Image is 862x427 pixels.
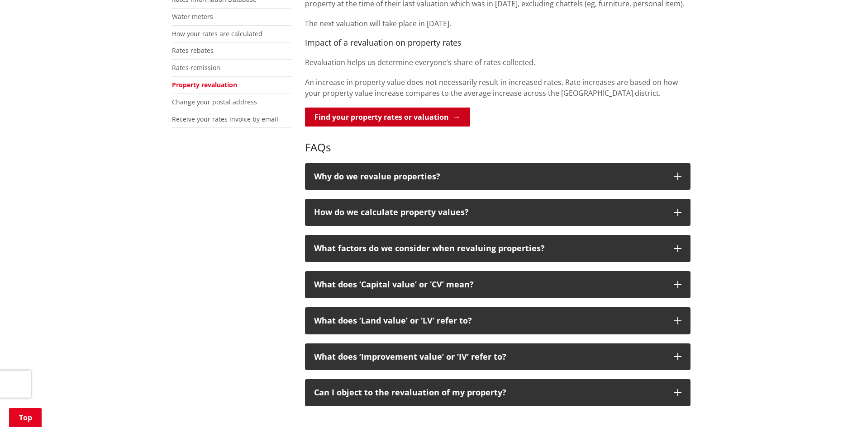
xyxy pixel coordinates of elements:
h3: FAQs [305,128,691,154]
p: An increase in property value does not necessarily result in increased rates. Rate increases are ... [305,77,691,99]
h4: Impact of a revaluation on property rates [305,38,691,48]
p: Why do we revalue properties? [314,172,665,181]
p: What does ‘Land value’ or ‘LV’ refer to? [314,316,665,325]
button: What factors do we consider when revaluing properties? [305,235,691,262]
p: Can I object to the revaluation of my property? [314,388,665,397]
a: Property revaluation [172,80,237,89]
p: What does ‘Capital value’ or ‘CV’ mean? [314,280,665,289]
button: What does ‘Land value’ or ‘LV’ refer to? [305,307,691,334]
button: Why do we revalue properties? [305,163,691,190]
a: Rates rebates [172,46,214,55]
p: What does ‘Improvement value’ or ‘IV’ refer to? [314,352,665,361]
button: Can I object to the revaluation of my property? [305,379,691,406]
p: How do we calculate property values? [314,208,665,217]
p: What factors do we consider when revaluing properties? [314,244,665,253]
p: The next valuation will take place in [DATE]. [305,18,691,29]
iframe: Messenger Launcher [820,389,853,422]
a: Receive your rates invoice by email [172,115,278,123]
button: What does ‘Improvement value’ or ‘IV’ refer to? [305,343,691,371]
p: Revaluation helps us determine everyone’s share of rates collected. [305,57,691,68]
a: Water meters [172,12,213,21]
a: Rates remission [172,63,220,72]
a: Change your postal address [172,98,257,106]
button: What does ‘Capital value’ or ‘CV’ mean? [305,271,691,298]
a: Find your property rates or valuation [305,108,470,127]
a: Top [9,408,42,427]
a: How your rates are calculated [172,29,262,38]
button: How do we calculate property values? [305,199,691,226]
